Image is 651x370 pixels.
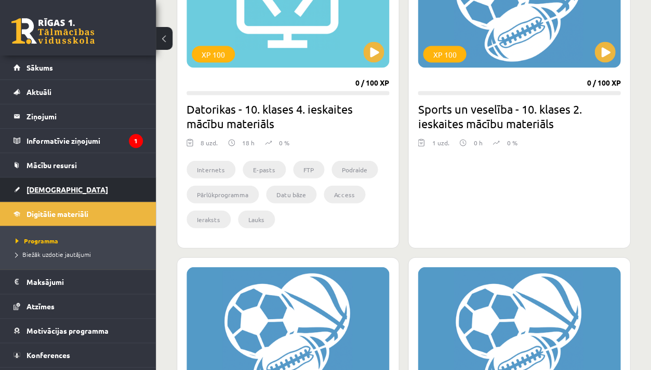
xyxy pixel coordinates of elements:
span: Motivācijas programma [26,326,109,335]
span: [DEMOGRAPHIC_DATA] [26,185,108,194]
div: XP 100 [423,46,466,62]
span: Konferences [26,350,70,360]
span: Digitālie materiāli [26,209,88,218]
a: Motivācijas programma [14,319,143,342]
li: Ieraksts [187,210,231,228]
li: FTP [293,160,324,178]
span: Mācību resursi [26,160,77,170]
h2: Datorikas - 10. klases 4. ieskaites mācību materiāls [187,101,389,130]
legend: Ziņojumi [26,104,143,128]
span: Programma [16,237,58,245]
div: 8 uzd. [201,138,218,153]
a: Atzīmes [14,294,143,318]
a: Biežāk uzdotie jautājumi [16,250,145,259]
h2: Sports un veselība - 10. klases 2. ieskaites mācību materiāls [418,101,620,130]
li: Internets [187,160,235,178]
a: Maksājumi [14,270,143,294]
legend: Maksājumi [26,270,143,294]
li: E-pasts [243,160,286,178]
a: Sākums [14,56,143,79]
span: Sākums [26,63,53,72]
li: Datu bāze [266,185,316,203]
li: Pārlūkprogramma [187,185,259,203]
legend: Informatīvie ziņojumi [26,129,143,153]
i: 1 [129,134,143,148]
p: 0 % [507,138,517,147]
a: Konferences [14,343,143,367]
p: 0 h [473,138,482,147]
a: [DEMOGRAPHIC_DATA] [14,177,143,201]
a: Informatīvie ziņojumi1 [14,129,143,153]
p: 18 h [242,138,255,147]
div: XP 100 [192,46,235,62]
a: Aktuāli [14,80,143,104]
p: 0 % [279,138,289,147]
li: Lauks [238,210,275,228]
span: Biežāk uzdotie jautājumi [16,250,91,258]
span: Atzīmes [26,302,55,311]
li: Podraide [331,160,378,178]
a: Digitālie materiāli [14,202,143,226]
a: Programma [16,236,145,245]
a: Mācību resursi [14,153,143,177]
div: 1 uzd. [432,138,449,153]
a: Rīgas 1. Tālmācības vidusskola [11,18,95,44]
li: Access [324,185,365,203]
a: Ziņojumi [14,104,143,128]
span: Aktuāli [26,87,51,97]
